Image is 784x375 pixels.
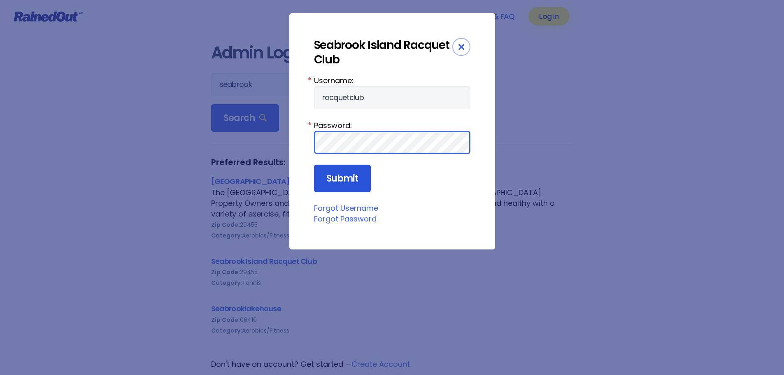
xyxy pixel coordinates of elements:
label: Password: [314,120,470,131]
div: Seabrook Island Racquet Club [314,38,452,67]
label: Username: [314,75,470,86]
a: Forgot Password [314,214,377,224]
div: Close [452,38,470,56]
a: Forgot Username [314,203,378,213]
input: Submit [314,165,371,193]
